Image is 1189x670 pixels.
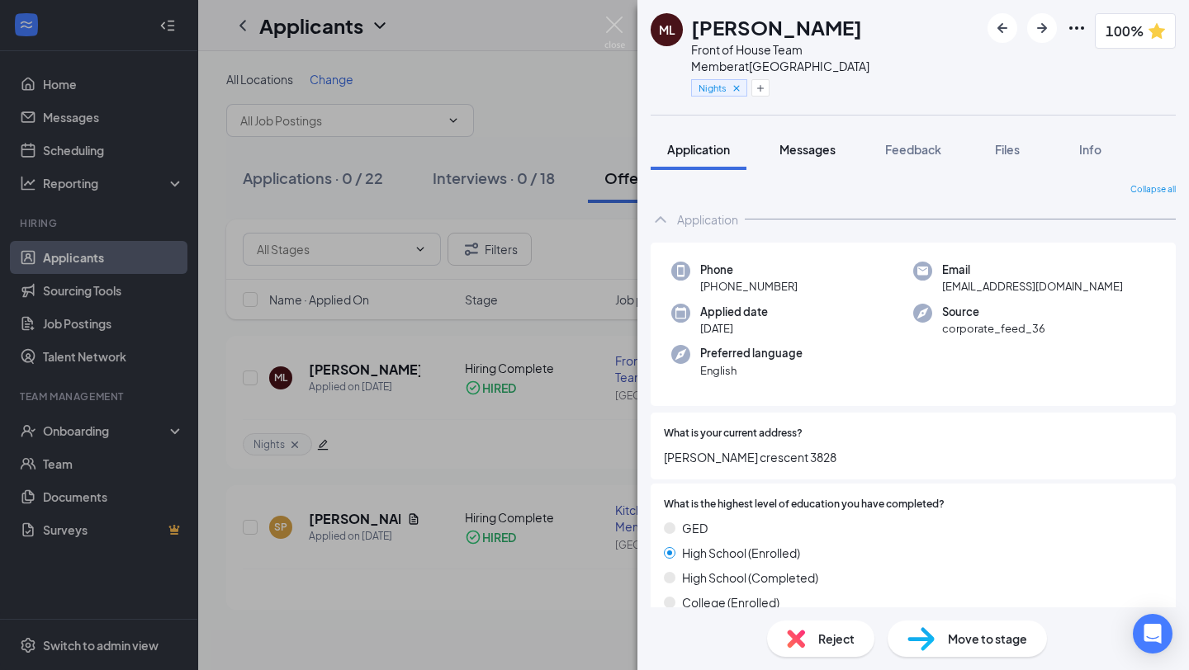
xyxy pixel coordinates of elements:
span: GED [682,519,708,537]
span: [PERSON_NAME] crescent 3828 [664,448,1163,466]
span: Phone [700,262,798,278]
span: Collapse all [1130,183,1176,196]
span: High School (Enrolled) [682,544,800,562]
svg: ArrowRight [1032,18,1052,38]
span: What is your current address? [664,426,803,441]
span: Preferred language [700,345,803,361]
button: Plus [751,79,770,97]
span: Nights [699,81,727,95]
span: College (Enrolled) [682,593,779,611]
svg: Ellipses [1067,18,1087,38]
span: Feedback [885,142,941,157]
span: Info [1079,142,1101,157]
button: ArrowLeftNew [988,13,1017,43]
svg: Plus [756,83,765,93]
div: ML [659,21,675,38]
span: corporate_feed_36 [942,320,1045,337]
span: 100% [1106,21,1144,41]
span: Applied date [700,304,768,320]
span: What is the highest level of education you have completed? [664,497,945,512]
span: [PHONE_NUMBER] [700,278,798,295]
button: ArrowRight [1027,13,1057,43]
span: Source [942,304,1045,320]
span: Reject [818,630,855,648]
span: High School (Completed) [682,569,818,587]
span: Files [995,142,1020,157]
span: Application [667,142,730,157]
svg: ArrowLeftNew [992,18,1012,38]
h1: [PERSON_NAME] [691,13,862,41]
div: Front of House Team Member at [GEOGRAPHIC_DATA] [691,41,978,74]
span: English [700,362,803,379]
span: Messages [779,142,836,157]
svg: Cross [731,83,742,94]
span: Email [942,262,1123,278]
span: [EMAIL_ADDRESS][DOMAIN_NAME] [942,278,1123,295]
svg: ChevronUp [651,210,670,229]
div: Open Intercom Messenger [1133,614,1172,653]
span: [DATE] [700,320,768,337]
div: Application [677,211,738,228]
span: Move to stage [948,630,1027,648]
